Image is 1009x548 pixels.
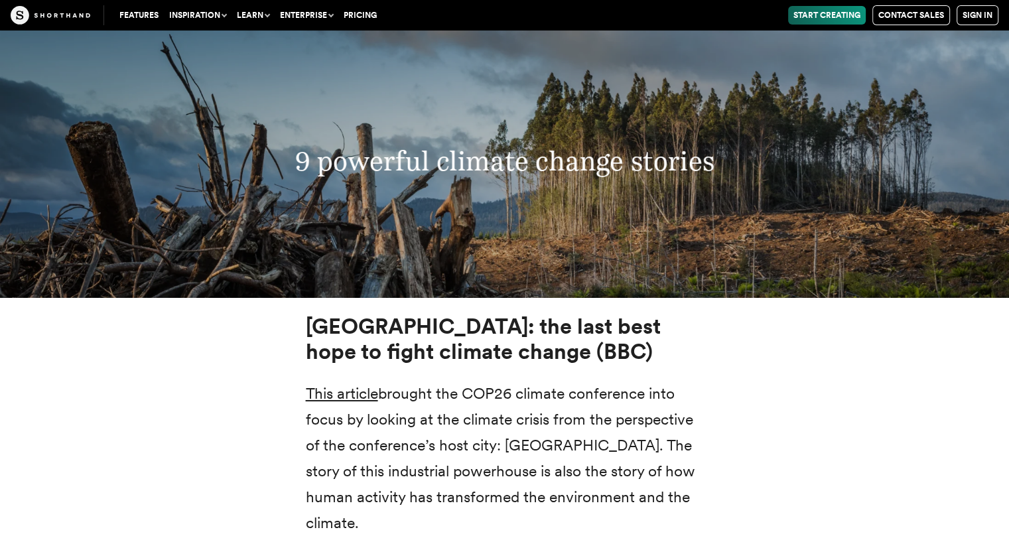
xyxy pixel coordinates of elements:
[212,145,797,176] h3: 9 powerful climate change stories
[232,6,275,25] button: Learn
[275,6,338,25] button: Enterprise
[957,5,998,25] a: Sign in
[872,5,950,25] a: Contact Sales
[114,6,164,25] a: Features
[306,384,378,403] a: This article
[338,6,382,25] a: Pricing
[788,6,866,25] a: Start Creating
[164,6,232,25] button: Inspiration
[11,6,90,25] img: The Craft
[306,381,704,537] p: brought the COP26 climate conference into focus by looking at the climate crisis from the perspec...
[306,313,661,365] strong: [GEOGRAPHIC_DATA]: the last best hope to fight climate change (BBC)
